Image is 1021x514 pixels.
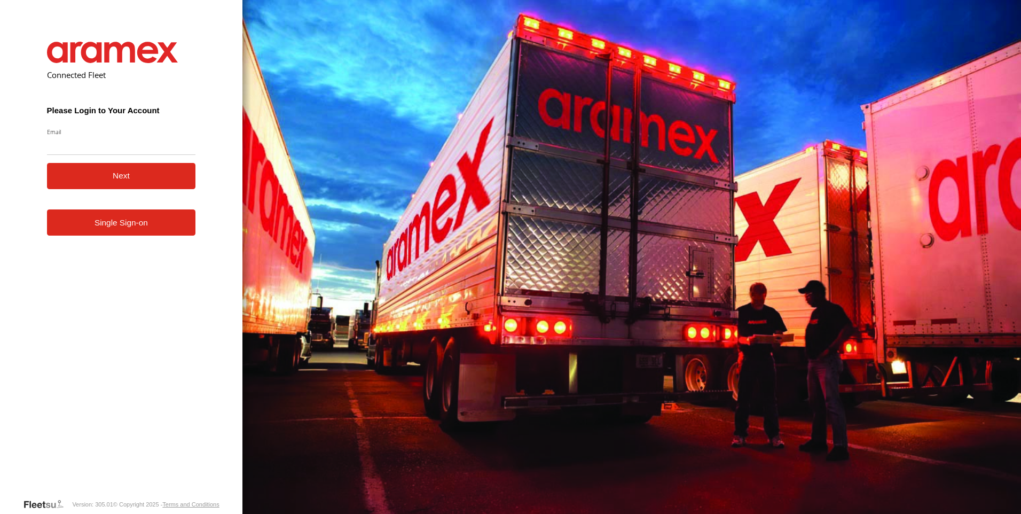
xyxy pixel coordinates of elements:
div: © Copyright 2025 - [113,501,219,508]
h2: Connected Fleet [47,69,196,80]
h3: Please Login to Your Account [47,106,196,115]
img: Aramex [47,42,178,63]
a: Visit our Website [23,499,72,510]
label: Email [47,128,196,136]
a: Single Sign-on [47,209,196,236]
a: Terms and Conditions [162,501,219,508]
button: Next [47,163,196,189]
div: Version: 305.01 [72,501,113,508]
